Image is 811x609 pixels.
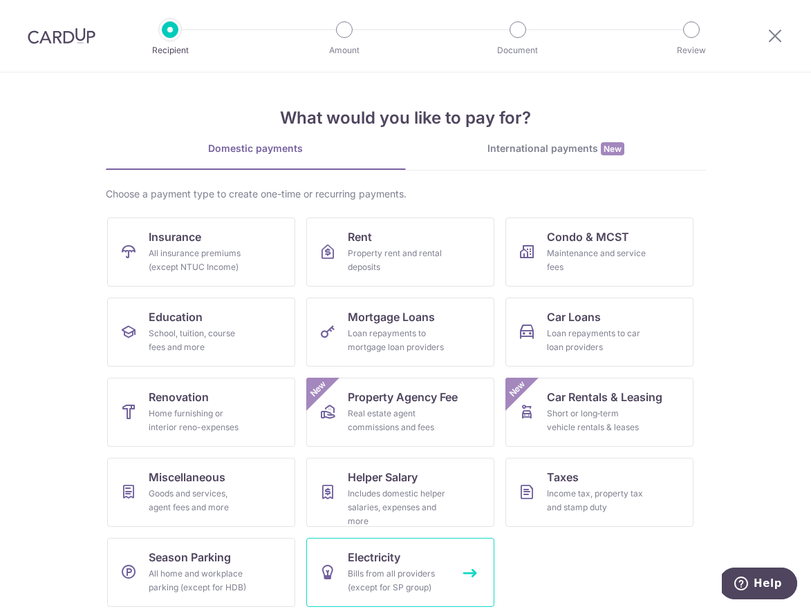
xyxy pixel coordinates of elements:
p: Document [467,43,569,57]
span: Taxes [547,469,579,485]
span: Mortgage Loans [348,309,435,325]
span: Education [149,309,203,325]
a: Season ParkingAll home and workplace parking (except for HDB) [107,538,295,607]
div: All home and workplace parking (except for HDB) [149,567,248,594]
div: Domestic payments [106,142,406,155]
a: EducationSchool, tuition, course fees and more [107,298,295,367]
span: Help [32,10,60,22]
a: ElectricityBills from all providers (except for SP group) [306,538,494,607]
div: Real estate agent commissions and fees [348,407,447,434]
a: Condo & MCSTMaintenance and service fees [505,217,693,287]
a: Car Rentals & LeasingShort or long‑term vehicle rentals & leasesNew [505,378,693,447]
span: New [306,378,329,400]
div: Choose a payment type to create one-time or recurring payments. [106,187,706,201]
div: Goods and services, agent fees and more [149,487,248,514]
span: Property Agency Fee [348,389,458,405]
span: Insurance [149,229,201,245]
a: Property Agency FeeReal estate agent commissions and feesNew [306,378,494,447]
span: Season Parking [149,549,231,565]
img: CardUp [28,28,95,44]
a: Mortgage LoansLoan repayments to mortgage loan providers [306,298,494,367]
span: Electricity [348,549,400,565]
div: Bills from all providers (except for SP group) [348,567,447,594]
p: Recipient [119,43,221,57]
p: Amount [293,43,395,57]
iframe: Opens a widget where you can find more information [722,568,797,602]
span: Car Rentals & Leasing [547,389,662,405]
a: Car LoansLoan repayments to car loan providers [505,298,693,367]
div: Loan repayments to mortgage loan providers [348,327,447,354]
a: InsuranceAll insurance premiums (except NTUC Income) [107,217,295,287]
a: Helper SalaryIncludes domestic helper salaries, expenses and more [306,458,494,527]
span: Miscellaneous [149,469,225,485]
span: Condo & MCST [547,229,629,245]
div: All insurance premiums (except NTUC Income) [149,246,248,274]
div: Short or long‑term vehicle rentals & leases [547,407,646,434]
span: Rent [348,229,372,245]
a: RentProperty rent and rental deposits [306,217,494,287]
span: New [601,142,624,155]
div: International payments [406,142,706,156]
div: Home furnishing or interior reno-expenses [149,407,248,434]
div: Property rent and rental deposits [348,246,447,274]
span: Car Loans [547,309,601,325]
span: Renovation [149,389,209,405]
a: TaxesIncome tax, property tax and stamp duty [505,458,693,527]
div: Maintenance and service fees [547,246,646,274]
a: MiscellaneousGoods and services, agent fees and more [107,458,295,527]
a: RenovationHome furnishing or interior reno-expenses [107,378,295,447]
div: Includes domestic helper salaries, expenses and more [348,487,447,528]
p: Review [640,43,743,57]
span: Helper Salary [348,469,418,485]
div: School, tuition, course fees and more [149,327,248,354]
div: Income tax, property tax and stamp duty [547,487,646,514]
span: New [505,378,528,400]
h4: What would you like to pay for? [106,106,706,130]
div: Loan repayments to car loan providers [547,327,646,354]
